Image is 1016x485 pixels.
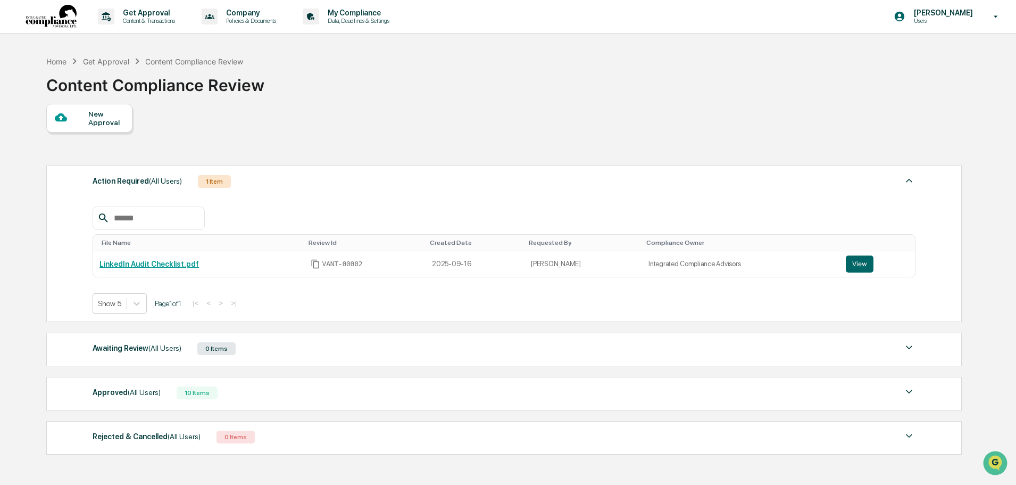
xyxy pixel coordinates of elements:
[903,430,915,442] img: caret
[309,239,422,246] div: Toggle SortBy
[73,130,136,149] a: 🗄️Attestations
[114,9,180,17] p: Get Approval
[177,387,218,399] div: 10 Items
[46,67,264,95] div: Content Compliance Review
[99,260,199,268] a: LinkedIn Audit Checklist.pdf
[846,256,909,273] a: View
[93,174,182,188] div: Action Required
[426,251,524,277] td: 2025-09-16
[189,299,202,308] button: |<
[145,57,243,66] div: Content Compliance Review
[93,385,161,399] div: Approved
[155,299,181,308] span: Page 1 of 1
[322,260,363,268] span: VANT-00002
[982,450,1011,479] iframe: Open customer support
[6,130,73,149] a: 🖐️Preclearance
[168,432,201,441] span: (All Users)
[75,180,129,188] a: Powered byPylon
[93,341,181,355] div: Awaiting Review
[88,110,124,127] div: New Approval
[77,135,86,144] div: 🗄️
[203,299,214,308] button: <
[216,431,255,443] div: 0 Items
[228,299,240,308] button: >|
[218,9,281,17] p: Company
[106,180,129,188] span: Pylon
[36,92,135,101] div: We're available if you need us!
[903,341,915,354] img: caret
[846,256,873,273] button: View
[903,385,915,398] img: caret
[83,57,129,66] div: Get Approval
[319,9,395,17] p: My Compliance
[46,57,66,66] div: Home
[11,155,19,164] div: 🔎
[430,239,520,246] div: Toggle SortBy
[21,134,69,145] span: Preclearance
[215,299,226,308] button: >
[181,85,194,97] button: Start new chat
[128,388,161,397] span: (All Users)
[905,9,978,17] p: [PERSON_NAME]
[198,175,231,188] div: 1 Item
[642,251,839,277] td: Integrated Compliance Advisors
[88,134,132,145] span: Attestations
[848,239,911,246] div: Toggle SortBy
[36,81,174,92] div: Start new chat
[26,5,77,29] img: logo
[6,150,71,169] a: 🔎Data Lookup
[102,239,299,246] div: Toggle SortBy
[11,135,19,144] div: 🖐️
[148,344,181,352] span: (All Users)
[11,22,194,39] p: How can we help?
[319,17,395,24] p: Data, Deadlines & Settings
[905,17,978,24] p: Users
[218,17,281,24] p: Policies & Documents
[11,81,30,101] img: 1746055101610-c473b297-6a78-478c-a979-82029cc54cd1
[903,174,915,187] img: caret
[311,259,320,269] span: Copy Id
[149,177,182,185] span: (All Users)
[524,251,642,277] td: [PERSON_NAME]
[197,342,236,355] div: 0 Items
[529,239,638,246] div: Toggle SortBy
[93,430,201,443] div: Rejected & Cancelled
[21,154,67,165] span: Data Lookup
[646,239,835,246] div: Toggle SortBy
[114,17,180,24] p: Content & Transactions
